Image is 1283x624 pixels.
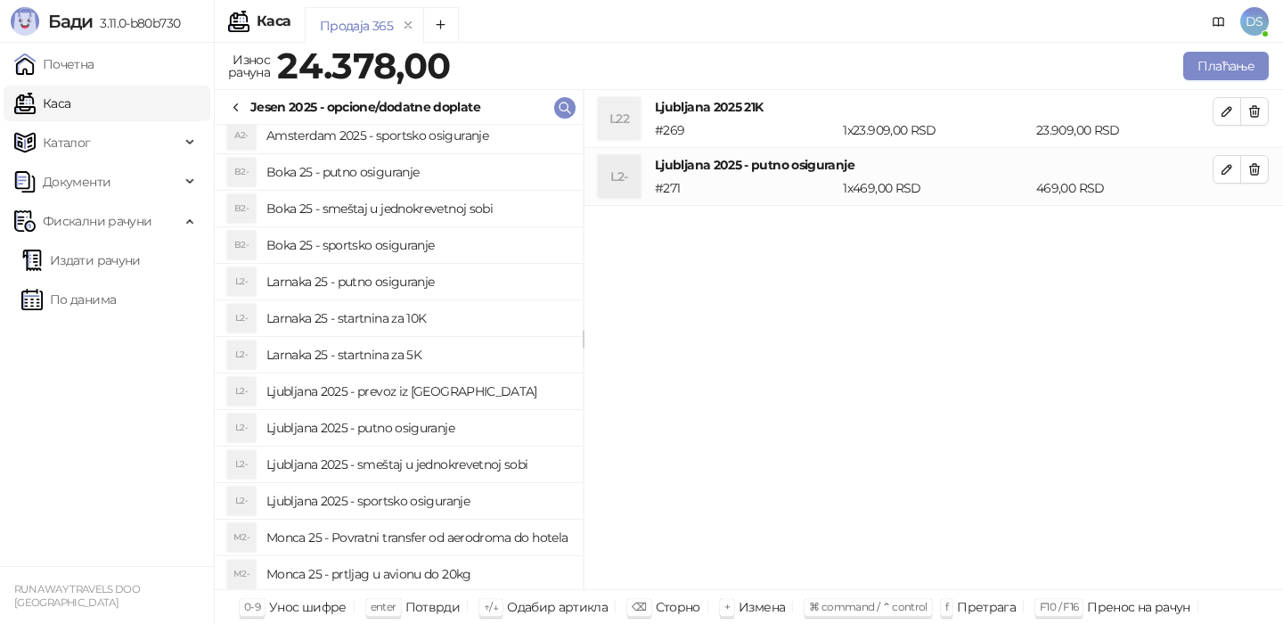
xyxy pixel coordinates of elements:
button: Плаћање [1183,52,1269,80]
span: ⌘ command / ⌃ control [809,600,928,613]
div: # 269 [651,120,839,140]
div: L2- [227,414,256,442]
small: RUN AWAY TRAVELS DOO [GEOGRAPHIC_DATA] [14,583,140,609]
button: remove [396,18,420,33]
div: Одабир артикла [507,595,608,619]
h4: Ljubljana 2025 - putno osiguranje [655,155,1213,175]
div: 1 x 469,00 RSD [839,178,1033,198]
div: Пренос на рачун [1087,595,1189,619]
h4: Larnaka 25 - putno osiguranje [266,267,568,296]
span: f [945,600,948,613]
div: L2- [227,267,256,296]
div: Претрага [957,595,1016,619]
div: Сторно [656,595,700,619]
span: ⌫ [632,600,646,613]
div: Износ рачуна [225,48,274,84]
h4: Ljubljana 2025 - smeštaj u jednokrevetnoj sobi [266,450,568,479]
span: 0-9 [244,600,260,613]
a: Документација [1205,7,1233,36]
span: F10 / F16 [1040,600,1078,613]
button: Add tab [423,7,459,43]
h4: Ljubljana 2025 21K [655,97,1213,117]
h4: Monca 25 - prtljag u avionu do 20kg [266,560,568,588]
div: Потврди [405,595,461,619]
div: 1 x 23.909,00 RSD [839,120,1033,140]
div: B2- [227,158,256,186]
div: 469,00 RSD [1033,178,1216,198]
h4: Boka 25 - smeštaj u jednokrevetnoj sobi [266,194,568,223]
span: Бади [48,11,93,32]
div: Продаја 365 [320,16,393,36]
a: Издати рачуни [21,242,141,278]
img: Logo [11,7,39,36]
h4: Boka 25 - putno osiguranje [266,158,568,186]
div: # 271 [651,178,839,198]
span: DS [1240,7,1269,36]
div: L22 [598,97,641,140]
div: M2- [227,523,256,552]
span: Документи [43,164,110,200]
div: B2- [227,231,256,259]
div: B2- [227,194,256,223]
div: grid [215,125,583,589]
div: Измена [739,595,785,619]
span: 3.11.0-b80b730 [93,15,180,31]
h4: Larnaka 25 - startnina za 5K [266,341,568,369]
h4: Boka 25 - sportsko osiguranje [266,231,568,259]
a: Почетна [14,46,94,82]
span: Фискални рачуни [43,203,151,239]
h4: Ljubljana 2025 - prevoz iz [GEOGRAPHIC_DATA] [266,377,568,406]
div: M2- [227,560,256,588]
h4: Monca 25 - Povratni transfer od aerodroma do hotela [266,523,568,552]
a: По данима [21,282,116,317]
a: Каса [14,86,70,121]
div: Унос шифре [269,595,347,619]
div: L2- [227,450,256,479]
span: enter [371,600,396,613]
span: Каталог [43,125,91,160]
div: 23.909,00 RSD [1033,120,1216,140]
h4: Ljubljana 2025 - putno osiguranje [266,414,568,442]
div: L2- [227,377,256,406]
div: L2- [227,341,256,369]
div: A2- [227,121,256,150]
div: Jesen 2025 - opcione/dodatne doplate [250,97,480,117]
h4: Amsterdam 2025 - sportsko osiguranje [266,121,568,150]
div: L2- [598,155,641,198]
span: ↑/↓ [484,600,498,613]
div: Каса [257,14,290,29]
strong: 24.378,00 [277,44,450,87]
div: L2- [227,487,256,515]
h4: Larnaka 25 - startnina za 10K [266,304,568,333]
span: + [724,600,730,613]
h4: Ljubljana 2025 - sportsko osiguranje [266,487,568,515]
div: L2- [227,304,256,333]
